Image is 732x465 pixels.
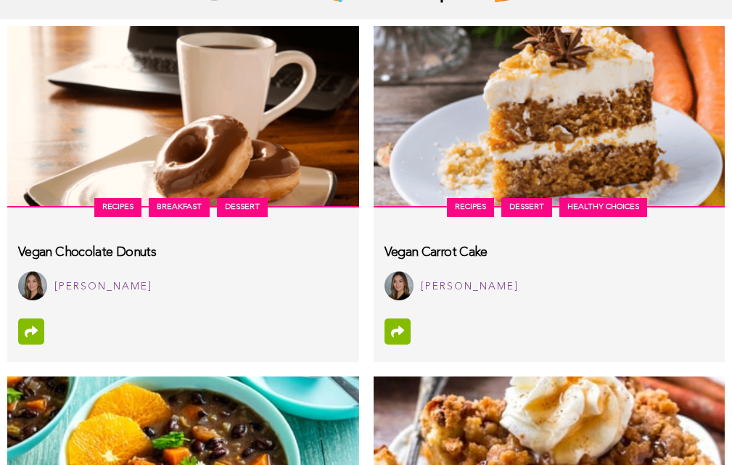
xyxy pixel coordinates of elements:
[501,198,552,217] a: dessert
[559,198,647,217] a: Healthy Choices
[149,198,210,217] a: Breakfast
[384,271,414,300] img: Jasmine Oregel
[374,234,725,311] a: Vegan Carrot Cake Jasmine Oregel [PERSON_NAME]
[217,198,268,217] a: dessert
[374,26,725,207] img: vegan-carrot-cake
[659,395,732,465] iframe: Chat Widget
[94,198,141,217] a: Recipes
[421,278,519,296] div: [PERSON_NAME]
[54,278,152,296] div: [PERSON_NAME]
[7,234,359,311] a: Vegan Chocolate Donuts Jasmine Oregel [PERSON_NAME]
[7,26,359,207] img: Vegan-Chocolate-Donuts
[18,246,156,259] h3: Vegan Chocolate Donuts
[384,246,488,259] h3: Vegan Carrot Cake
[18,271,47,300] img: Jasmine Oregel
[447,198,494,217] a: Recipes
